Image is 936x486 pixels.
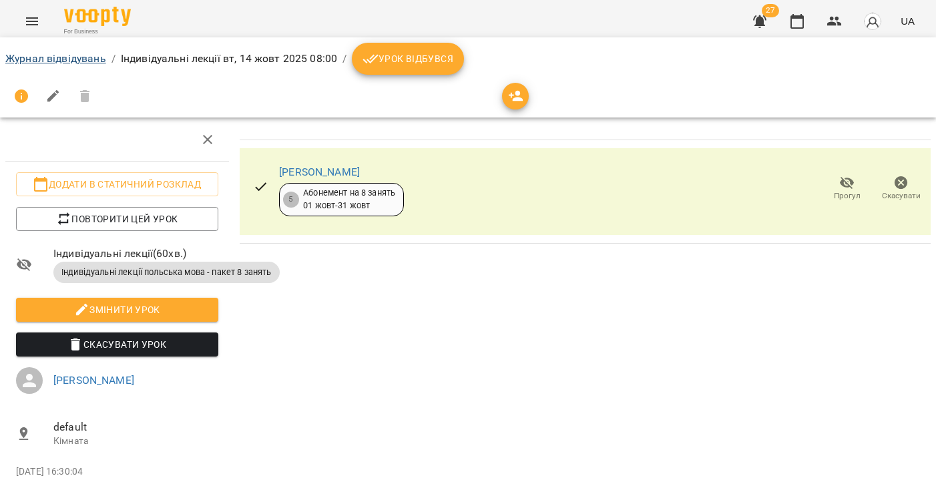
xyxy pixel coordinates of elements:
span: Додати в статичний розклад [27,176,208,192]
button: Урок відбувся [352,43,464,75]
button: UA [895,9,920,33]
span: Повторити цей урок [27,211,208,227]
p: Індивідуальні лекції вт, 14 жовт 2025 08:00 [121,51,337,67]
a: [PERSON_NAME] [53,374,134,387]
a: [PERSON_NAME] [279,166,360,178]
span: 27 [762,4,779,17]
button: Скасувати [874,170,928,208]
button: Menu [16,5,48,37]
p: Кімната [53,435,218,448]
li: / [342,51,346,67]
span: Прогул [834,190,861,202]
span: Урок відбувся [363,51,453,67]
a: Журнал відвідувань [5,52,106,65]
button: Прогул [820,170,874,208]
span: For Business [64,27,131,36]
button: Скасувати Урок [16,332,218,356]
div: 5 [283,192,299,208]
span: Змінити урок [27,302,208,318]
button: Додати в статичний розклад [16,172,218,196]
span: UA [901,14,915,28]
button: Змінити урок [16,298,218,322]
span: Індивідуальні лекції польська мова - пакет 8 занять [53,266,280,278]
span: default [53,419,218,435]
img: avatar_s.png [863,12,882,31]
div: Абонемент на 8 занять 01 жовт - 31 жовт [303,187,395,212]
p: [DATE] 16:30:04 [16,465,218,479]
nav: breadcrumb [5,43,931,75]
span: Скасувати Урок [27,336,208,352]
button: Повторити цей урок [16,207,218,231]
li: / [111,51,115,67]
img: Voopty Logo [64,7,131,26]
span: Скасувати [882,190,921,202]
span: Індивідуальні лекції ( 60 хв. ) [53,246,218,262]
